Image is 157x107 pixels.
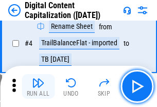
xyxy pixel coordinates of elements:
img: Settings menu [136,4,149,16]
div: Digital Content Capitalization ([DATE]) [25,1,119,20]
div: Undo [63,91,79,97]
button: Skip [88,74,120,99]
button: Run All [22,74,55,99]
div: TB [DATE] [39,53,72,66]
div: Rename Sheet [49,21,95,33]
img: Main button [129,78,145,95]
div: from [99,23,112,31]
img: Support [123,6,131,14]
div: TrailBalanceFlat - imported [39,37,119,49]
div: to [124,40,129,47]
img: Undo [65,77,77,89]
button: Undo [55,74,88,99]
img: Back [8,4,21,16]
img: Skip [98,77,110,89]
span: # 4 [25,39,32,47]
div: Skip [98,91,111,97]
div: Run All [27,91,50,97]
img: Run All [32,77,44,89]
